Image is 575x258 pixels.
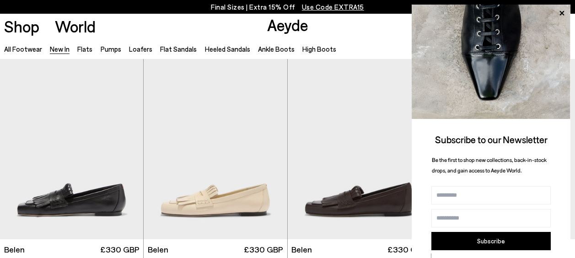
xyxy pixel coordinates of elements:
a: Shop [4,18,39,34]
a: Next slide Previous slide [288,59,431,239]
a: Pumps [101,45,121,53]
img: Belen Tassel Loafers [288,59,431,239]
a: Heeled Sandals [205,45,250,53]
span: Be the first to shop new collections, back-in-stock drops, and gain access to Aeyde World. [432,156,547,173]
span: Subscribe to our Newsletter [435,134,548,145]
img: Belen Tassel Loafers [144,59,287,239]
button: Subscribe [431,232,551,250]
span: £330 GBP [100,244,140,255]
span: Belen [148,244,168,255]
div: 1 / 6 [144,59,287,239]
p: Final Sizes | Extra 15% Off [211,1,364,13]
a: High Boots [302,45,336,53]
a: Loafers [129,45,152,53]
a: All Footwear [4,45,42,53]
span: £330 GBP [244,244,283,255]
a: Ankle Boots [258,45,295,53]
img: ca3f721fb6ff708a270709c41d776025.jpg [412,5,570,119]
a: Flats [77,45,92,53]
span: Belen [4,244,25,255]
div: 1 / 6 [288,59,431,239]
a: Flat Sandals [160,45,197,53]
span: Belen [291,244,312,255]
span: Navigate to /collections/ss25-final-sizes [302,3,364,11]
a: Next slide Previous slide [144,59,287,239]
span: £330 GBP [387,244,427,255]
a: World [55,18,96,34]
a: Aeyde [267,15,308,34]
a: New In [50,45,70,53]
